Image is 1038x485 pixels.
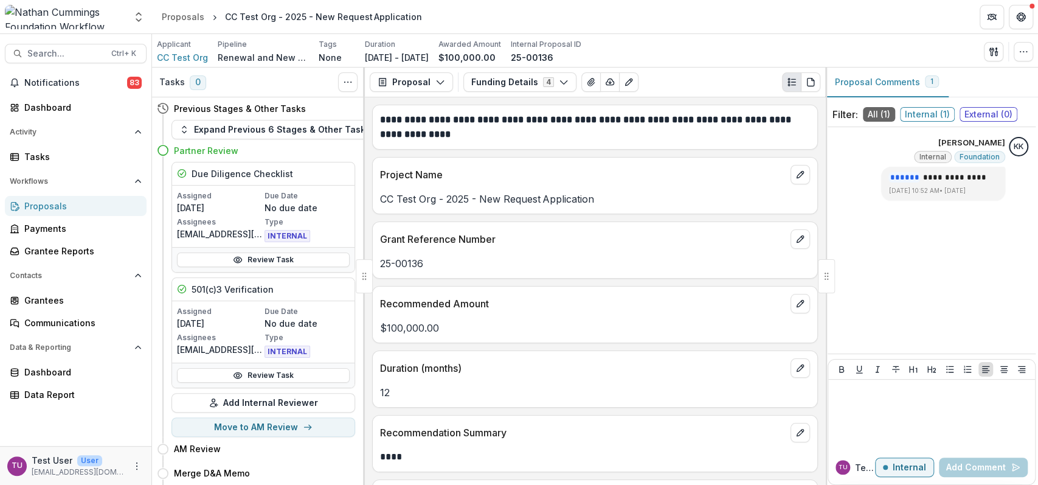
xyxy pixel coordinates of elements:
[938,137,1005,149] p: [PERSON_NAME]
[192,167,293,180] h5: Due Diligence Checklist
[5,338,147,357] button: Open Data & Reporting
[159,77,185,88] h3: Tasks
[825,68,949,97] button: Proposal Comments
[192,283,274,296] h5: 501(c)3 Verification
[380,167,786,182] p: Project Name
[380,256,810,271] p: 25-00136
[5,196,147,216] a: Proposals
[5,147,147,167] a: Tasks
[5,44,147,63] button: Search...
[319,39,337,50] p: Tags
[380,425,786,440] p: Recommendation Summary
[380,361,786,375] p: Duration (months)
[265,317,350,330] p: No due date
[162,10,204,23] div: Proposals
[370,72,453,92] button: Proposal
[265,332,350,343] p: Type
[863,107,895,122] span: All ( 1 )
[906,362,921,377] button: Heading 1
[171,120,378,139] button: Expand Previous 6 Stages & Other Tasks
[32,467,125,478] p: [EMAIL_ADDRESS][DOMAIN_NAME]
[265,346,310,358] span: INTERNAL
[900,107,955,122] span: Internal ( 1 )
[839,464,848,470] div: Test User
[5,5,125,29] img: Nathan Cummings Foundation Workflow Sandbox logo
[5,73,147,92] button: Notifications83
[177,190,262,201] p: Assigned
[218,51,309,64] p: Renewal and New Grants Pipeline
[1014,143,1023,151] div: Kevin Kang
[919,153,946,161] span: Internal
[177,306,262,317] p: Assigned
[1009,5,1033,29] button: Get Help
[960,153,1000,161] span: Foundation
[5,290,147,310] a: Grantees
[801,72,820,92] button: PDF view
[24,78,127,88] span: Notifications
[177,343,262,356] p: [EMAIL_ADDRESS][DOMAIN_NAME]
[171,393,355,413] button: Add Internal Reviewer
[5,313,147,333] a: Communications
[12,462,22,470] div: Test User
[5,266,147,285] button: Open Contacts
[174,467,250,480] h4: Merge D&A Memo
[177,317,262,330] p: [DATE]
[893,462,926,473] p: Internal
[174,102,306,115] h4: Previous Stages & Other Tasks
[265,201,350,214] p: No due date
[10,343,130,352] span: Data & Reporting
[177,217,262,228] p: Assignees
[791,229,810,249] button: edit
[5,122,147,142] button: Open Activity
[10,177,130,186] span: Workflows
[832,107,858,122] p: Filter:
[177,332,262,343] p: Assignees
[10,128,130,136] span: Activity
[380,385,810,400] p: 12
[438,39,501,50] p: Awarded Amount
[380,296,786,311] p: Recommended Amount
[109,47,139,60] div: Ctrl + K
[511,39,581,50] p: Internal Proposal ID
[177,253,350,267] a: Review Task
[5,97,147,117] a: Dashboard
[791,165,810,184] button: edit
[791,423,810,442] button: edit
[24,294,137,307] div: Grantees
[24,366,137,379] div: Dashboard
[157,39,191,50] p: Applicant
[5,172,147,191] button: Open Workflows
[157,8,427,26] nav: breadcrumb
[834,362,849,377] button: Bold
[24,388,137,401] div: Data Report
[943,362,957,377] button: Bullet List
[225,10,422,23] div: CC Test Org - 2025 - New Request Application
[32,454,72,467] p: Test User
[157,51,208,64] span: CC Test Org
[365,51,429,64] p: [DATE] - [DATE]
[463,72,576,92] button: Funding Details4
[265,190,350,201] p: Due Date
[24,245,137,257] div: Grantee Reports
[930,77,933,86] span: 1
[939,458,1028,477] button: Add Comment
[24,101,137,114] div: Dashboard
[177,228,262,240] p: [EMAIL_ADDRESS][DOMAIN_NAME]
[438,51,496,64] p: $100,000.00
[5,385,147,405] a: Data Report
[511,51,553,64] p: 25-00136
[24,200,137,212] div: Proposals
[924,362,939,377] button: Heading 2
[5,241,147,261] a: Grantee Reports
[24,222,137,235] div: Payments
[365,39,395,50] p: Duration
[1014,362,1029,377] button: Align Right
[855,461,875,474] p: Test U
[174,144,238,157] h4: Partner Review
[581,72,601,92] button: View Attached Files
[127,77,142,89] span: 83
[265,306,350,317] p: Due Date
[960,107,1017,122] span: External ( 0 )
[174,442,221,455] h4: AM Review
[380,321,810,335] p: $100,000.00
